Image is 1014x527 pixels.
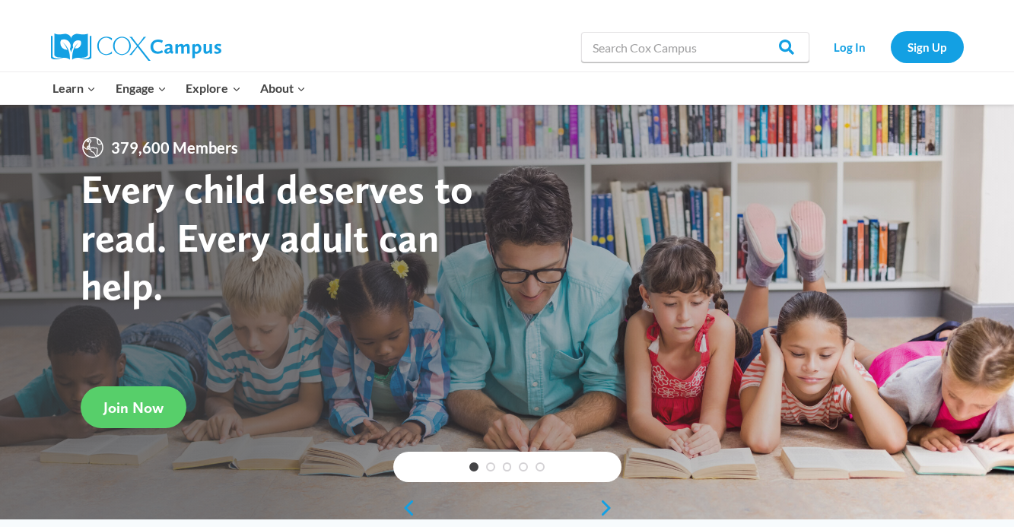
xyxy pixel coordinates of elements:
span: Explore [186,78,240,98]
a: 4 [519,462,528,471]
span: 379,600 Members [105,135,244,160]
a: next [599,499,621,517]
span: About [260,78,306,98]
nav: Primary Navigation [43,72,316,104]
a: 1 [469,462,478,471]
span: Join Now [103,398,164,417]
span: Engage [116,78,167,98]
a: 3 [503,462,512,471]
div: content slider buttons [393,493,621,523]
a: Sign Up [891,31,964,62]
a: 2 [486,462,495,471]
strong: Every child deserves to read. Every adult can help. [81,164,473,310]
a: 5 [536,462,545,471]
a: Log In [817,31,883,62]
a: Join Now [81,386,186,428]
a: previous [393,499,416,517]
span: Learn [52,78,96,98]
img: Cox Campus [51,33,221,61]
nav: Secondary Navigation [817,31,964,62]
input: Search Cox Campus [581,32,809,62]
